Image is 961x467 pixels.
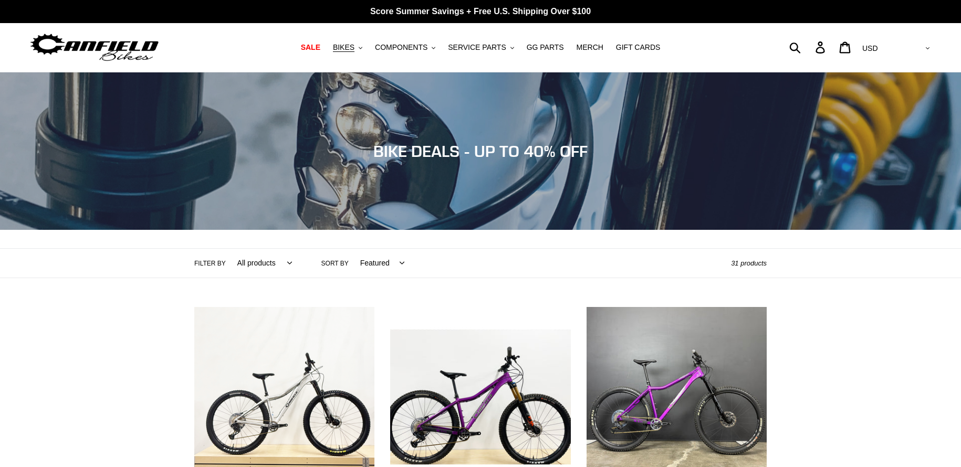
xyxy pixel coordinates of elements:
[611,40,666,55] a: GIFT CARDS
[571,40,609,55] a: MERCH
[370,40,441,55] button: COMPONENTS
[373,142,588,161] span: BIKE DEALS - UP TO 40% OFF
[29,31,160,64] img: Canfield Bikes
[795,36,822,59] input: Search
[616,43,661,52] span: GIFT CARDS
[731,259,767,267] span: 31 products
[443,40,519,55] button: SERVICE PARTS
[194,259,226,268] label: Filter by
[328,40,368,55] button: BIKES
[448,43,506,52] span: SERVICE PARTS
[527,43,564,52] span: GG PARTS
[321,259,349,268] label: Sort by
[333,43,354,52] span: BIKES
[375,43,427,52] span: COMPONENTS
[577,43,603,52] span: MERCH
[296,40,326,55] a: SALE
[301,43,320,52] span: SALE
[521,40,569,55] a: GG PARTS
